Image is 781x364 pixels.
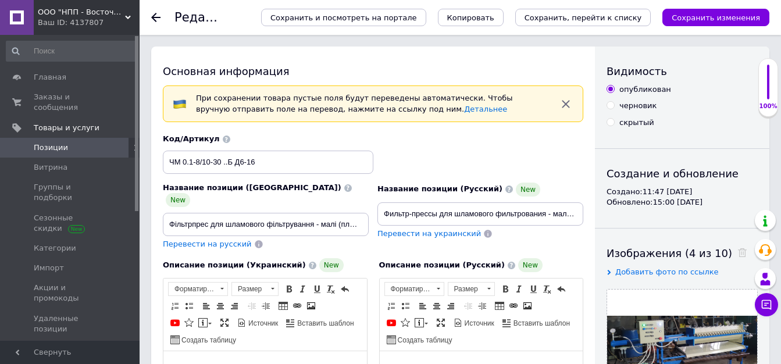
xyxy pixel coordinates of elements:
[305,299,318,312] a: Изображение
[448,282,495,296] a: Размер
[463,319,494,329] span: Источник
[12,12,192,60] p: Невеликі фільтр-преси для фільтрування рідин із високим вмістом твердої фази (з товщиною камер фі...
[261,9,426,26] button: Сохранить и посмотреть на портале
[34,283,108,304] span: Акции и промокоды
[12,124,165,185] td: Товарная группа
[183,316,195,329] a: Вставить иконку
[232,283,267,295] span: Размер
[163,213,369,236] input: Например, H&M женское платье зеленое 38 размер вечернее макси с блестками
[168,282,228,296] a: Форматирование
[173,97,187,111] img: :flag-ua:
[521,299,534,312] a: Изображение
[518,258,543,272] span: New
[619,117,654,128] div: скрытый
[512,319,570,329] span: Вставить шаблон
[12,12,192,60] p: Небольшие фильтр-прессы для фильтрования жидкостей с высоким содержанием твердой фазы (с толщинам...
[499,283,512,295] a: Полужирный (Ctrl+B)
[607,197,758,208] div: Обновлено: 15:00 [DATE]
[12,67,192,104] p: Технические характеристики подбираются по требуемой производительности и с учетом фильтрационных ...
[6,41,137,62] input: Поиск
[214,299,227,312] a: По центру
[377,229,481,238] span: Перевести на украинский
[324,283,337,295] a: Убрать форматирование
[297,283,309,295] a: Курсив (Ctrl+I)
[200,299,213,312] a: По левому краю
[163,240,252,248] span: Перевести на русский
[34,92,108,113] span: Заказы и сообщения
[34,313,108,334] span: Удаленные позиции
[34,213,108,234] span: Сезонные скидки
[755,293,778,316] button: Чат с покупателем
[291,299,304,312] a: Вставить/Редактировать ссылку (Ctrl+L)
[295,319,354,329] span: Вставить шаблон
[163,260,306,269] span: Описание позиции (Украинский)
[384,282,444,296] a: Форматирование
[163,183,341,192] span: Название позиции ([GEOGRAPHIC_DATA])
[615,267,719,276] span: Добавить фото по ссылке
[163,64,583,78] div: Основная информация
[169,333,238,346] a: Создать таблицу
[197,316,213,329] a: Вставить сообщение
[231,282,279,296] a: Размер
[507,299,520,312] a: Вставить/Редактировать ссылку (Ctrl+L)
[476,299,488,312] a: Увеличить отступ
[759,102,778,110] div: 100%
[12,67,192,116] p: Технічні характеристики підбираються за необхідною продуктивністю та з урахуванням фільтраційних ...
[169,283,216,295] span: Форматирование
[163,134,220,143] span: Код/Артикул
[464,105,507,113] a: Детальнее
[166,193,190,207] span: New
[245,299,258,312] a: Уменьшить отступ
[379,260,505,269] span: Описание позиции (Русский)
[413,316,430,329] a: Вставить сообщение
[165,123,312,135] td: Значення
[34,263,64,273] span: Импорт
[399,299,412,312] a: Вставить / удалить маркированный список
[283,283,295,295] a: Полужирный (Ctrl+B)
[447,13,494,22] span: Копировать
[501,316,572,329] a: Вставить шаблон
[758,58,778,117] div: 100% Качество заполнения
[399,316,412,329] a: Вставить иконку
[607,166,758,181] div: Создание и обновление
[218,316,231,329] a: Развернуть
[513,283,526,295] a: Курсив (Ctrl+I)
[438,9,504,26] button: Копировать
[34,142,68,153] span: Позиции
[448,283,483,295] span: Размер
[228,299,241,312] a: По правому краю
[416,299,429,312] a: По левому краю
[377,184,502,193] span: Название позиции (Русский)
[396,336,452,345] span: Создать таблицу
[430,299,443,312] a: По центру
[38,17,140,28] div: Ваш ID: 4137807
[34,162,67,173] span: Витрина
[165,112,312,124] td: Значение
[516,183,540,197] span: New
[385,299,398,312] a: Вставить / удалить нумерованный список
[662,9,769,26] button: Сохранить изменения
[12,135,165,197] td: Товарна група
[452,316,496,329] a: Источник
[311,283,323,295] a: Подчеркнутый (Ctrl+U)
[377,202,583,226] input: Например, H&M женское платье зеленое 38 размер вечернее макси с блестками
[12,123,165,135] td: Характеристика
[672,13,760,22] i: Сохранить изменения
[434,316,447,329] a: Развернуть
[319,258,344,272] span: New
[607,187,758,197] div: Создано: 11:47 [DATE]
[541,283,554,295] a: Убрать форматирование
[527,283,540,295] a: Подчеркнутый (Ctrl+U)
[619,84,671,95] div: опубликован
[34,123,99,133] span: Товары и услуги
[493,299,506,312] a: Таблица
[259,299,272,312] a: Увеличить отступ
[277,299,290,312] a: Таблица
[619,101,657,111] div: черновик
[180,336,236,345] span: Создать таблицу
[236,316,280,329] a: Источник
[247,319,278,329] span: Источник
[151,13,161,22] div: Вернуться назад
[34,72,66,83] span: Главная
[555,283,568,295] a: Отменить (Ctrl+Z)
